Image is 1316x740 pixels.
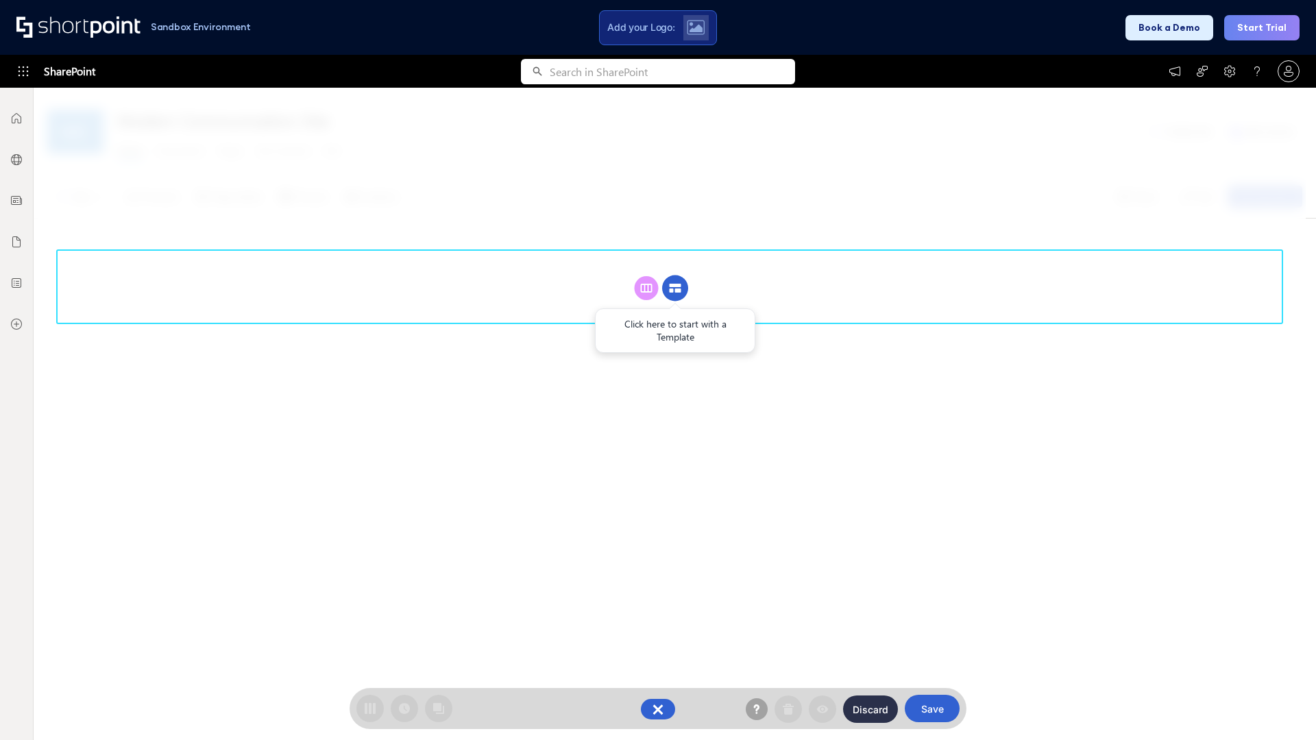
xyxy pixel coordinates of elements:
[1247,674,1316,740] iframe: Chat Widget
[905,695,960,722] button: Save
[1125,15,1213,40] button: Book a Demo
[607,21,674,34] span: Add your Logo:
[1224,15,1300,40] button: Start Trial
[151,23,251,31] h1: Sandbox Environment
[550,59,795,84] input: Search in SharePoint
[687,20,705,35] img: Upload logo
[843,695,898,723] button: Discard
[44,55,95,88] span: SharePoint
